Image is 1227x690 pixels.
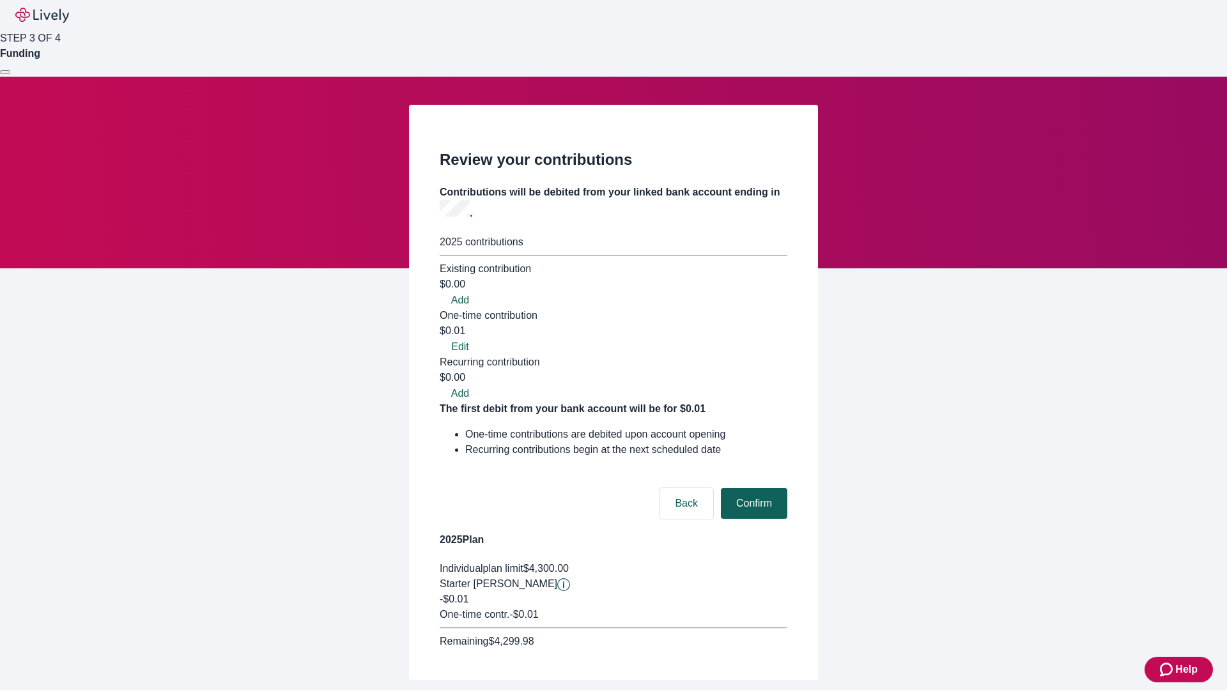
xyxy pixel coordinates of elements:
button: Add [440,293,481,308]
div: Recurring contribution [440,355,787,370]
button: Lively will contribute $0.01 to establish your account [557,578,570,591]
span: Individual plan limit [440,563,523,574]
span: Help [1175,662,1198,677]
span: -$0.01 [440,594,468,604]
button: Zendesk support iconHelp [1145,657,1213,682]
button: Edit [440,339,481,355]
div: $0.00 [440,370,787,385]
div: $0.00 [440,277,787,292]
div: $0.01 [440,323,787,339]
svg: Zendesk support icon [1160,662,1175,677]
span: One-time contr. [440,609,509,620]
button: Confirm [721,488,787,519]
button: Add [440,386,481,401]
div: Existing contribution [440,261,787,277]
span: Remaining [440,636,488,647]
h4: 2025 Plan [440,532,787,548]
svg: Starter penny details [557,578,570,591]
img: Lively [15,8,69,23]
span: Starter [PERSON_NAME] [440,578,557,589]
div: One-time contribution [440,308,787,323]
span: $4,299.98 [488,636,534,647]
strong: The first debit from your bank account will be for $0.01 [440,403,706,414]
h2: Review your contributions [440,148,787,171]
span: $4,300.00 [523,563,569,574]
button: Back [660,488,713,519]
li: One-time contributions are debited upon account opening [465,427,787,442]
h4: Contributions will be debited from your linked bank account ending in . [440,185,787,221]
span: - $0.01 [509,609,538,620]
li: Recurring contributions begin at the next scheduled date [465,442,787,457]
div: 2025 contributions [440,234,787,250]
